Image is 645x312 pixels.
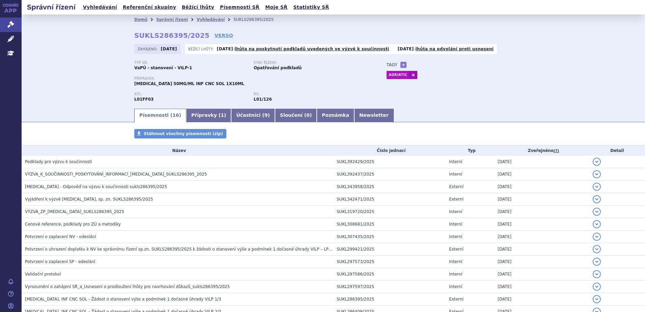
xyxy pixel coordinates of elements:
span: 9 [264,112,268,118]
span: Potvrzení o zaplacení SP - odeslání [25,259,95,264]
p: ATC: [134,92,247,96]
a: ADRIATIC [387,71,409,79]
td: SUKL392437/2025 [333,168,446,181]
span: VÝZVA_K_SOUČINNOSTI_POSKYTOVÁNÍ_INFORMACÍ_IMFINZI_SUKLS286395_2025 [25,172,207,177]
button: detail [593,170,601,178]
button: detail [593,245,601,253]
span: Interní [449,172,462,177]
strong: SUKLS286395/2025 [134,31,209,40]
td: SUKL299421/2025 [333,243,446,256]
td: [DATE] [494,168,589,181]
th: Typ [446,146,494,156]
td: SUKL343958/2025 [333,181,446,193]
td: SUKL392429/2025 [333,156,446,168]
strong: VaPÚ - stanovení - VILP-1 [134,66,192,70]
span: Stáhnout všechny písemnosti (zip) [144,131,223,136]
p: - [398,46,494,52]
button: detail [593,283,601,291]
span: Interní [449,284,462,289]
a: Správní řízení [156,17,188,22]
p: Typ SŘ: [134,61,247,65]
strong: durvalumab [254,97,272,102]
span: IMFINZI, INF CNC SOL - Žádost o stanovení výše a podmínek 1.dočasné úhrady VILP 1/3 [25,297,221,302]
span: Běžící lhůty: [188,46,215,52]
span: Externí [449,197,463,202]
a: Sloučení (0) [275,109,317,122]
a: Statistiky SŘ [291,3,331,12]
button: detail [593,195,601,203]
span: Interní [449,209,462,214]
button: detail [593,208,601,216]
a: Domů [134,17,147,22]
a: Referenční skupiny [121,3,178,12]
th: Název [22,146,333,156]
th: Zveřejněno [494,146,589,156]
span: 16 [172,112,179,118]
td: [DATE] [494,268,589,281]
td: [DATE] [494,193,589,206]
span: Externí [449,297,463,302]
span: Externí [449,184,463,189]
button: detail [593,270,601,278]
button: detail [593,183,601,191]
td: [DATE] [494,206,589,218]
td: [DATE] [494,156,589,168]
td: [DATE] [494,243,589,256]
button: detail [593,295,601,303]
span: [MEDICAL_DATA] 50MG/ML INF CNC SOL 1X10ML [134,81,244,86]
span: Interní [449,222,462,227]
a: lhůta na poskytnutí podkladů uvedených ve výzvě k součinnosti [235,47,389,51]
a: Stáhnout všechny písemnosti (zip) [134,129,226,138]
a: Písemnosti (16) [134,109,186,122]
td: [DATE] [494,231,589,243]
span: Potvrzení o zaplacení NV - odeslání [25,234,96,239]
span: Cenové reference, podklady pro ZÚ a metodiky [25,222,121,227]
strong: DURVALUMAB [134,97,153,102]
span: Potvrzení o uhrazení doplatku k NV ke správnímu řízení sp.zn. SUKLS286395/2025 k žádosti o stanov... [25,247,364,252]
a: Moje SŘ [263,3,289,12]
abbr: (?) [554,149,559,153]
td: SUKL342471/2025 [333,193,446,206]
a: Newsletter [354,109,394,122]
td: SUKL297597/2025 [333,281,446,293]
li: SUKLS286395/2025 [233,15,282,25]
span: Interní [449,272,462,277]
span: Interní [449,159,462,164]
p: - [217,46,389,52]
th: Číslo jednací [333,146,446,156]
button: detail [593,158,601,166]
span: Validační protokol [25,272,61,277]
span: Interní [449,234,462,239]
td: [DATE] [494,218,589,231]
button: detail [593,233,601,241]
strong: [DATE] [217,47,233,51]
td: [DATE] [494,293,589,306]
span: 0 [306,112,310,118]
button: detail [593,220,601,228]
td: SUKL307435/2025 [333,231,446,243]
span: Vyrozumění o zahájení SŘ_a_Usnesení o prodloužení lhůty pro navrhování důkazů_sukls286395/2025 [25,284,230,289]
a: VERSO [215,32,233,39]
td: [DATE] [494,181,589,193]
h2: Správní řízení [22,2,81,12]
h3: Tagy [387,61,397,69]
a: Přípravky (1) [186,109,231,122]
strong: [DATE] [398,47,414,51]
td: SUKL308681/2025 [333,218,446,231]
p: Přípravek: [134,77,373,81]
a: Poznámka [317,109,354,122]
td: [DATE] [494,256,589,268]
td: SUKL297573/2025 [333,256,446,268]
span: Podklady pro výzvu k součinnosti [25,159,92,164]
td: SUKL286395/2025 [333,293,446,306]
a: Účastníci (9) [231,109,275,122]
p: Stav řízení: [254,61,366,65]
strong: [DATE] [161,47,177,51]
td: SUKL297586/2025 [333,268,446,281]
a: Vyhledávání [197,17,225,22]
a: Běžící lhůty [180,3,216,12]
span: Interní [449,259,462,264]
a: + [400,62,406,68]
button: detail [593,258,601,266]
span: Externí [449,247,463,252]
